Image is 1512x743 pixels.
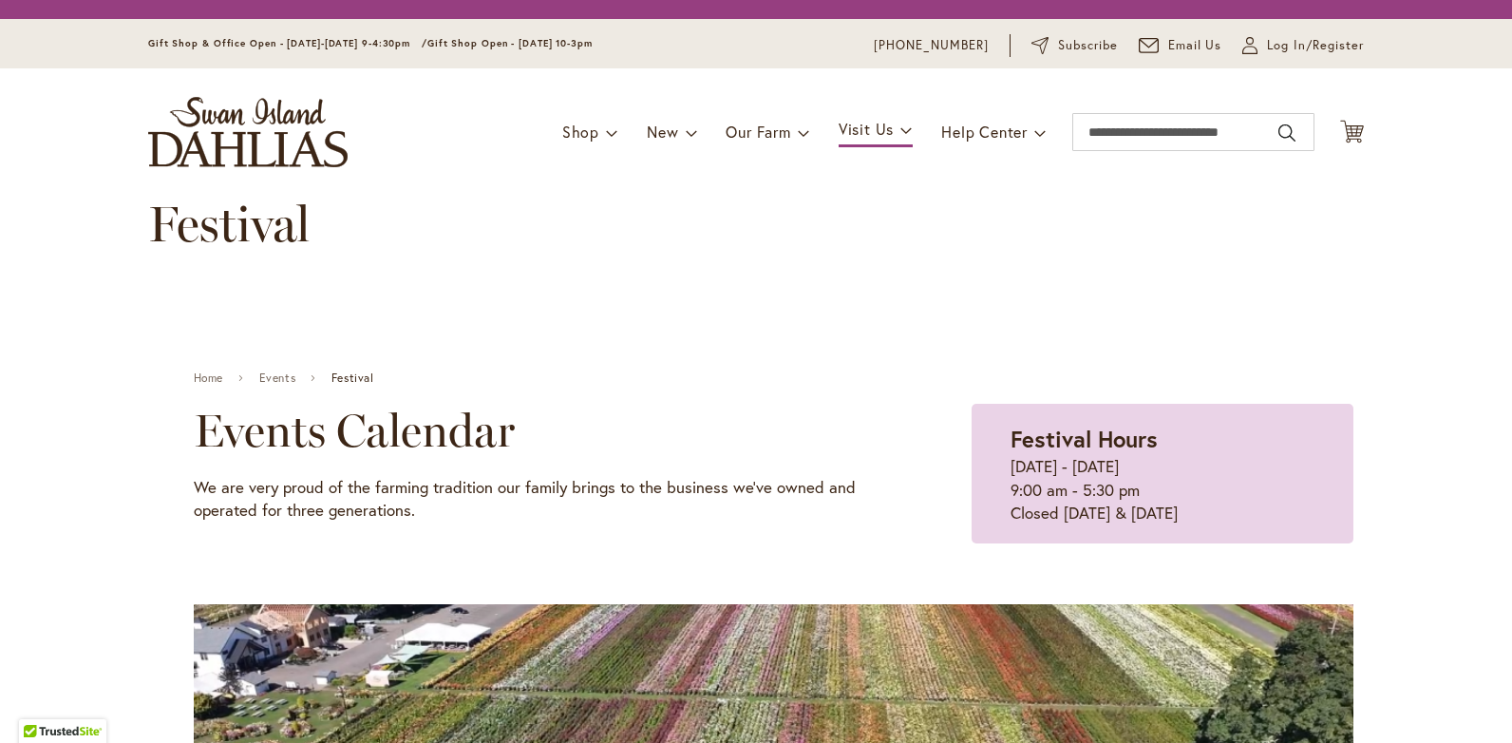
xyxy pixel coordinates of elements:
a: Subscribe [1031,36,1118,55]
span: Gift Shop Open - [DATE] 10-3pm [427,37,593,49]
span: Subscribe [1058,36,1118,55]
span: New [647,122,678,142]
span: Email Us [1168,36,1222,55]
p: [DATE] - [DATE] 9:00 am - 5:30 pm Closed [DATE] & [DATE] [1011,455,1314,524]
h2: Events Calendar [194,404,877,457]
strong: Festival Hours [1011,424,1158,454]
span: Our Farm [726,122,790,142]
a: Email Us [1139,36,1222,55]
span: Festival [331,371,374,385]
span: Visit Us [839,119,894,139]
span: Gift Shop & Office Open - [DATE]-[DATE] 9-4:30pm / [148,37,427,49]
p: We are very proud of the farming tradition our family brings to the business we've owned and oper... [194,476,877,523]
a: [PHONE_NUMBER] [874,36,989,55]
span: Help Center [941,122,1028,142]
span: Log In/Register [1267,36,1364,55]
button: Search [1278,118,1295,148]
span: Festival [148,194,311,254]
span: Shop [562,122,599,142]
a: Log In/Register [1242,36,1364,55]
a: Events [259,371,296,385]
a: store logo [148,97,348,167]
a: Home [194,371,223,385]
